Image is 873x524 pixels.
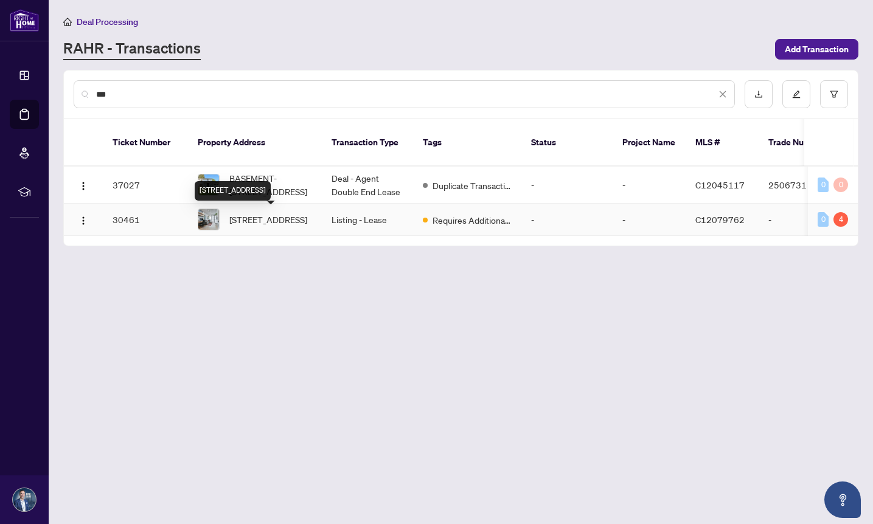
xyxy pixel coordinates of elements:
[759,167,844,204] td: 2506731
[198,174,219,195] img: thumbnail-img
[521,167,613,204] td: -
[103,204,188,236] td: 30461
[103,119,188,167] th: Ticket Number
[818,212,829,227] div: 0
[74,210,93,229] button: Logo
[77,16,138,27] span: Deal Processing
[754,90,763,98] span: download
[433,213,512,227] span: Requires Additional Docs
[188,119,322,167] th: Property Address
[833,212,848,227] div: 4
[759,204,844,236] td: -
[63,18,72,26] span: home
[695,214,745,225] span: C12079762
[785,40,849,59] span: Add Transaction
[792,90,801,98] span: edit
[718,90,727,98] span: close
[195,181,271,201] div: [STREET_ADDRESS]
[686,119,759,167] th: MLS #
[521,204,613,236] td: -
[830,90,838,98] span: filter
[824,481,861,518] button: Open asap
[13,488,36,511] img: Profile Icon
[229,171,312,198] span: BASEMENT-[STREET_ADDRESS]
[229,213,307,226] span: [STREET_ADDRESS]
[759,119,844,167] th: Trade Number
[198,209,219,230] img: thumbnail-img
[613,204,686,236] td: -
[745,80,773,108] button: download
[613,167,686,204] td: -
[10,9,39,32] img: logo
[433,179,512,192] span: Duplicate Transaction
[820,80,848,108] button: filter
[103,167,188,204] td: 37027
[833,178,848,192] div: 0
[322,167,413,204] td: Deal - Agent Double End Lease
[322,204,413,236] td: Listing - Lease
[74,175,93,195] button: Logo
[78,181,88,191] img: Logo
[413,119,521,167] th: Tags
[782,80,810,108] button: edit
[322,119,413,167] th: Transaction Type
[613,119,686,167] th: Project Name
[775,39,858,60] button: Add Transaction
[818,178,829,192] div: 0
[521,119,613,167] th: Status
[63,38,201,60] a: RAHR - Transactions
[78,216,88,226] img: Logo
[695,179,745,190] span: C12045117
